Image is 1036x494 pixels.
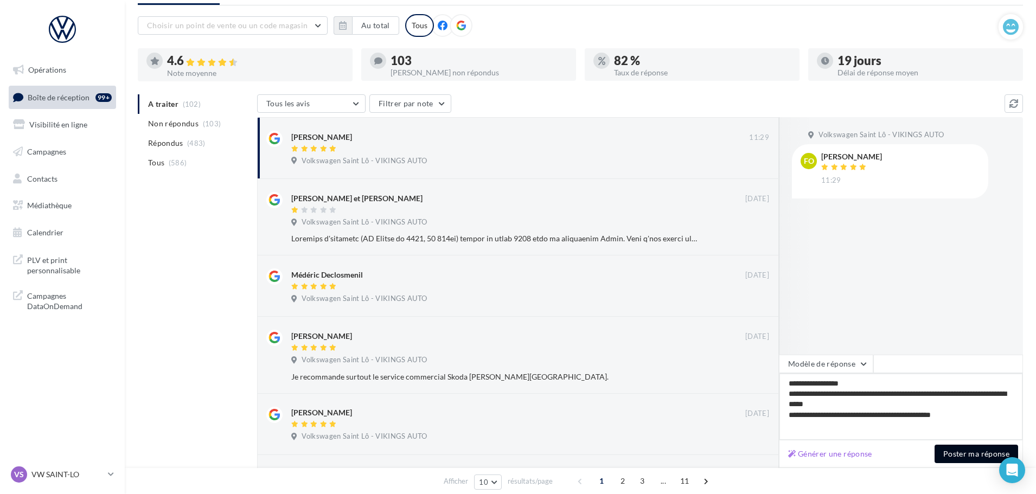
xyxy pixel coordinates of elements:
span: Calendrier [27,228,63,237]
div: 99+ [95,93,112,102]
button: Poster ma réponse [935,445,1018,463]
div: [PERSON_NAME] [291,331,352,342]
button: Filtrer par note [369,94,451,113]
span: 11:29 [821,176,841,185]
span: 1 [593,472,610,490]
span: 3 [634,472,651,490]
div: 82 % [614,55,791,67]
div: 4.6 [167,55,344,67]
div: Délai de réponse moyen [837,69,1014,76]
span: Choisir un point de vente ou un code magasin [147,21,308,30]
span: 10 [479,478,488,486]
span: Médiathèque [27,201,72,210]
span: fo [804,156,814,166]
span: [DATE] [745,271,769,280]
span: (586) [169,158,187,167]
div: Open Intercom Messenger [999,457,1025,483]
span: Volkswagen Saint Lô - VIKINGS AUTO [302,217,427,227]
a: VS VW SAINT-LO [9,464,116,485]
span: Opérations [28,65,66,74]
a: Campagnes DataOnDemand [7,284,118,316]
span: Campagnes [27,147,66,156]
a: Campagnes [7,140,118,163]
div: Loremips d'sitametc (AD Elitse do 4421, 50 814ei) tempor in utlab 9208 etdo ma aliquaenim Admin. ... [291,233,699,244]
div: 103 [391,55,567,67]
span: résultats/page [508,476,553,486]
div: Taux de réponse [614,69,791,76]
a: Calendrier [7,221,118,244]
span: Non répondus [148,118,199,129]
span: Boîte de réception [28,92,89,101]
span: Volkswagen Saint Lô - VIKINGS AUTO [302,355,427,365]
div: Je recommande surtout le service commercial Skoda [PERSON_NAME][GEOGRAPHIC_DATA]. [291,371,699,382]
span: PLV et print personnalisable [27,253,112,276]
a: Contacts [7,168,118,190]
span: [DATE] [745,194,769,204]
div: Médéric Declosmenil [291,270,363,280]
span: Tous [148,157,164,168]
span: Volkswagen Saint Lô - VIKINGS AUTO [302,294,427,304]
span: [DATE] [745,332,769,342]
button: Tous les avis [257,94,366,113]
span: Volkswagen Saint Lô - VIKINGS AUTO [302,156,427,166]
span: VS [14,469,24,480]
a: PLV et print personnalisable [7,248,118,280]
button: Choisir un point de vente ou un code magasin [138,16,328,35]
div: [PERSON_NAME] et [PERSON_NAME] [291,193,423,204]
button: Au total [334,16,399,35]
a: Boîte de réception99+ [7,86,118,109]
span: (483) [187,139,206,147]
button: Au total [352,16,399,35]
button: Générer une réponse [784,447,877,460]
div: [PERSON_NAME] [821,153,882,161]
div: 19 jours [837,55,1014,67]
a: Opérations [7,59,118,81]
span: ... [655,472,672,490]
span: Volkswagen Saint Lô - VIKINGS AUTO [302,432,427,441]
span: 11 [676,472,694,490]
p: VW SAINT-LO [31,469,104,480]
span: 11:29 [749,133,769,143]
div: [PERSON_NAME] [291,407,352,418]
span: (103) [203,119,221,128]
a: Visibilité en ligne [7,113,118,136]
a: Médiathèque [7,194,118,217]
span: Répondus [148,138,183,149]
span: Tous les avis [266,99,310,108]
span: Visibilité en ligne [29,120,87,129]
span: Contacts [27,174,57,183]
div: Tous [405,14,434,37]
span: Afficher [444,476,468,486]
div: [PERSON_NAME] non répondus [391,69,567,76]
span: [DATE] [745,409,769,419]
span: Volkswagen Saint Lô - VIKINGS AUTO [818,130,944,140]
span: 2 [614,472,631,490]
div: [PERSON_NAME] [291,132,352,143]
button: Modèle de réponse [779,355,873,373]
div: Note moyenne [167,69,344,77]
span: Campagnes DataOnDemand [27,288,112,312]
button: 10 [474,474,502,490]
